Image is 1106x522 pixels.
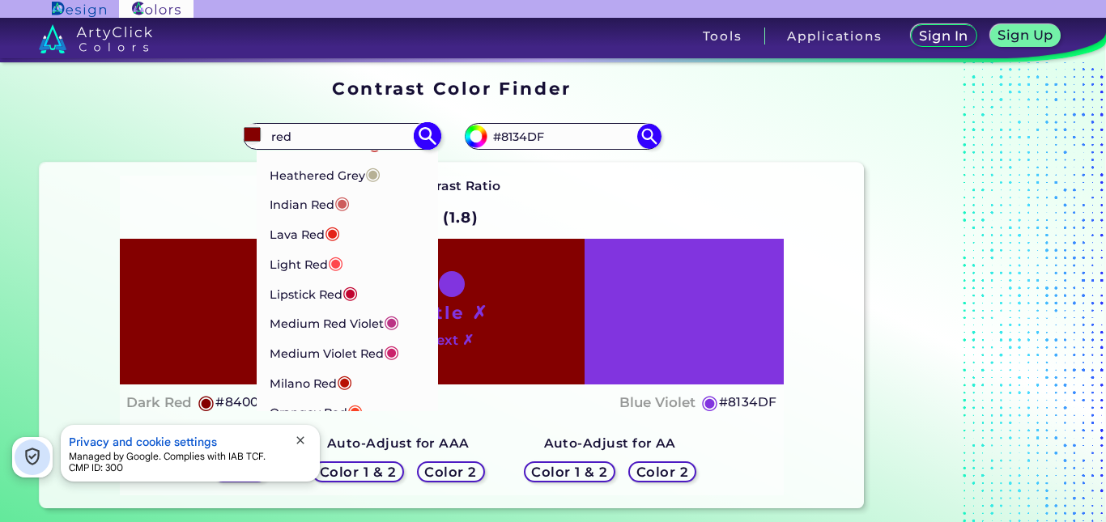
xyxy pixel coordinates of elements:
[365,163,381,184] span: ◉
[427,465,474,477] h5: Color 2
[703,30,742,42] h3: Tools
[270,307,399,337] p: Medium Red Violet
[787,30,882,42] h3: Applications
[1000,29,1050,41] h5: Sign Up
[270,396,363,426] p: Orangey Red
[270,248,343,278] p: Light Red
[544,435,676,451] strong: Auto-Adjust for AA
[39,24,153,53] img: logo_artyclick_colors_white.svg
[270,218,340,248] p: Lava Red
[418,200,486,236] h2: A (1.8)
[215,392,275,413] h5: #840000
[323,465,393,477] h5: Color 1 & 2
[701,393,719,412] h5: ◉
[921,30,966,42] h5: Sign In
[270,188,350,218] p: Indian Red
[328,252,343,273] span: ◉
[413,122,441,151] img: icon search
[403,178,501,193] strong: Contrast Ratio
[384,341,399,362] span: ◉
[637,124,661,148] img: icon search
[270,367,352,397] p: Milano Red
[415,300,489,325] h1: Title ✗
[342,282,358,303] span: ◉
[639,465,687,477] h5: Color 2
[332,76,571,100] h1: Contrast Color Finder
[347,400,363,421] span: ◉
[337,371,352,392] span: ◉
[719,392,777,413] h5: #8134DF
[325,222,340,243] span: ◉
[914,26,974,46] a: Sign In
[266,125,416,147] input: type color 1..
[429,329,474,352] h4: Text ✗
[52,2,106,17] img: ArtyClick Design logo
[126,391,192,414] h4: Dark Red
[535,465,605,477] h5: Color 1 & 2
[270,278,358,308] p: Lipstick Red
[870,73,1073,516] iframe: Advertisement
[198,393,215,412] h5: ◉
[384,311,399,332] span: ◉
[993,26,1058,46] a: Sign Up
[270,159,381,189] p: Heathered Grey
[334,192,350,213] span: ◉
[327,435,470,451] strong: Auto-Adjust for AAA
[619,391,696,414] h4: Blue Violet
[487,125,638,147] input: type color 2..
[270,337,399,367] p: Medium Violet Red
